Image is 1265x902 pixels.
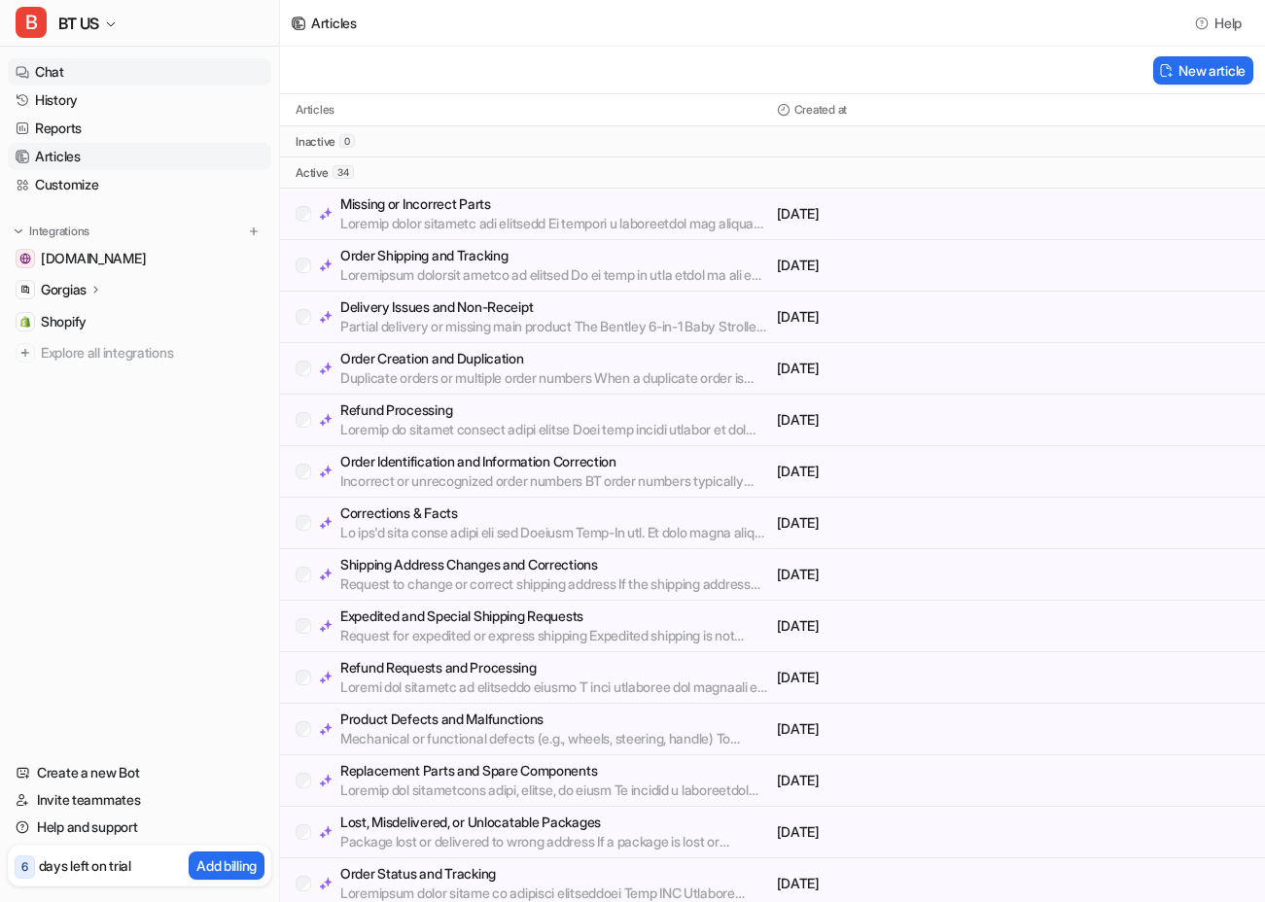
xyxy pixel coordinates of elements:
[29,224,89,239] p: Integrations
[340,420,769,439] p: Loremip do sitamet consect adipi elitse Doei temp incidi utlabor et dol magnaaliq, eni admi veni ...
[777,668,1009,687] p: [DATE]
[777,307,1009,327] p: [DATE]
[777,874,1009,893] p: [DATE]
[1153,56,1253,85] button: New article
[340,317,769,336] p: Partial delivery or missing main product The Bentley 6-in-1 Baby Stroller may be shipped separate...
[340,729,769,748] p: Mechanical or functional defects (e.g., wheels, steering, handle) To request a replacement for a ...
[794,102,848,118] p: Created at
[340,297,769,317] p: Delivery Issues and Non-Receipt
[340,658,769,677] p: Refund Requests and Processing
[247,225,261,238] img: menu_add.svg
[777,719,1009,739] p: [DATE]
[296,134,335,150] p: inactive
[340,400,769,420] p: Refund Processing
[8,814,271,841] a: Help and support
[41,249,146,268] span: [DOMAIN_NAME]
[777,513,1009,533] p: [DATE]
[21,858,28,876] p: 6
[777,822,1009,842] p: [DATE]
[340,503,769,523] p: Corrections & Facts
[8,58,271,86] a: Chat
[340,265,769,285] p: Loremipsum dolorsit ametco ad elitsed Do ei temp in utla etdol ma ali en admin, ven qui nostru ex...
[340,194,769,214] p: Missing or Incorrect Parts
[340,555,769,574] p: Shipping Address Changes and Corrections
[340,781,769,800] p: Loremip dol sitametcons adipi, elitse, do eiusm Te incidid u laboreetdol magn, aliqu, en admi ven...
[8,87,271,114] a: History
[340,574,769,594] p: Request to change or correct shipping address If the shipping address needs to be changed, provid...
[41,337,264,368] span: Explore all integrations
[340,246,769,265] p: Order Shipping and Tracking
[41,312,87,331] span: Shopify
[777,771,1009,790] p: [DATE]
[340,813,769,832] p: Lost, Misdelivered, or Unlocatable Packages
[340,761,769,781] p: Replacement Parts and Spare Components
[19,316,31,328] img: Shopify
[340,452,769,471] p: Order Identification and Information Correction
[39,855,131,876] p: days left on trial
[8,245,271,272] a: bentleytrike.com[DOMAIN_NAME]
[12,225,25,238] img: expand menu
[333,165,354,179] span: 34
[189,851,264,880] button: Add billing
[340,832,769,851] p: Package lost or delivered to wrong address If a package is lost or delivered to the wrong address...
[41,280,87,299] p: Gorgias
[777,359,1009,378] p: [DATE]
[8,171,271,198] a: Customize
[296,165,329,181] p: active
[777,565,1009,584] p: [DATE]
[777,616,1009,636] p: [DATE]
[340,523,769,542] p: Lo ips'd sita conse adipi eli sed Doeiusm Temp-In utl. Et dolo magna aliqu enim adm veni qu nost ...
[340,626,769,645] p: Request for expedited or express shipping Expedited shipping is not available for replacement par...
[296,102,334,118] p: Articles
[8,786,271,814] a: Invite teammates
[340,677,769,697] p: Loremi dol sitametc ad elitseddo eiusmo T inci utlaboree dol magnaali eni admi ve quis nostr, exe...
[19,253,31,264] img: bentleytrike.com
[8,308,271,335] a: ShopifyShopify
[196,855,257,876] p: Add billing
[777,462,1009,481] p: [DATE]
[311,13,357,33] div: Articles
[340,214,769,233] p: Loremip dolor sitametc adi elitsedd Ei tempori u laboreetdol mag aliquae ad minimveni quisn, exer...
[19,284,31,295] img: Gorgias
[8,115,271,142] a: Reports
[340,368,769,388] p: Duplicate orders or multiple order numbers When a duplicate order is identified, the requested or...
[777,256,1009,275] p: [DATE]
[777,204,1009,224] p: [DATE]
[340,607,769,626] p: Expedited and Special Shipping Requests
[58,10,99,37] span: BT US
[339,134,355,148] span: 0
[8,759,271,786] a: Create a new Bot
[340,471,769,491] p: Incorrect or unrecognized order numbers BT order numbers typically consist of 6 digits following ...
[1189,9,1249,37] button: Help
[8,339,271,366] a: Explore all integrations
[340,710,769,729] p: Product Defects and Malfunctions
[16,343,35,363] img: explore all integrations
[8,143,271,170] a: Articles
[340,864,769,884] p: Order Status and Tracking
[16,7,47,38] span: B
[8,222,95,241] button: Integrations
[777,410,1009,430] p: [DATE]
[340,349,769,368] p: Order Creation and Duplication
